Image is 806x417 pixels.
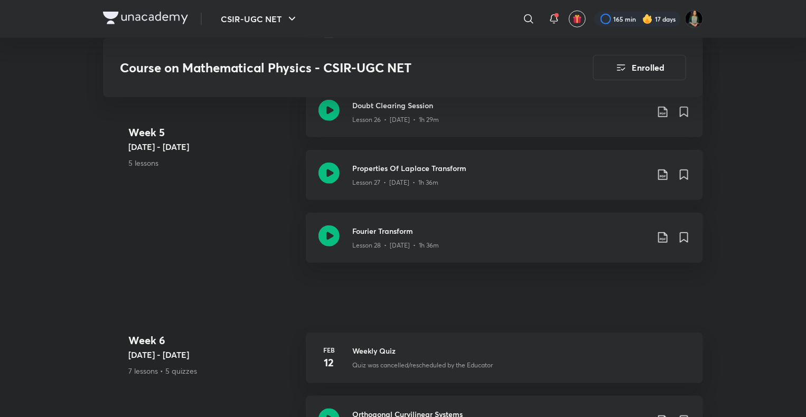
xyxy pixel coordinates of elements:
[352,178,438,187] p: Lesson 27 • [DATE] • 1h 36m
[642,14,653,24] img: streak
[128,124,297,140] h4: Week 5
[306,213,703,276] a: Fourier TransformLesson 28 • [DATE] • 1h 36m
[128,365,297,376] p: 7 lessons • 5 quizzes
[352,163,648,174] h3: Properties Of Laplace Transform
[569,11,586,27] button: avatar
[573,14,582,24] img: avatar
[103,12,188,24] img: Company Logo
[352,100,648,111] h3: Doubt Clearing Session
[306,150,703,213] a: Properties Of Laplace TransformLesson 27 • [DATE] • 1h 36m
[318,345,340,355] h6: Feb
[103,12,188,27] a: Company Logo
[318,355,340,371] h4: 12
[685,10,703,28] img: Vamakshi Sharma
[306,333,703,396] a: Feb12Weekly QuizQuiz was cancelled/rescheduled by the Educator
[306,87,703,150] a: Doubt Clearing SessionLesson 26 • [DATE] • 1h 29m
[352,345,690,356] h3: Weekly Quiz
[128,157,297,168] p: 5 lessons
[593,55,686,80] button: Enrolled
[128,140,297,153] h5: [DATE] - [DATE]
[352,225,648,236] h3: Fourier Transform
[352,241,439,250] p: Lesson 28 • [DATE] • 1h 36m
[352,115,439,125] p: Lesson 26 • [DATE] • 1h 29m
[120,60,533,75] h3: Course on Mathematical Physics - CSIR-UGC NET
[128,333,297,348] h4: Week 6
[128,348,297,361] h5: [DATE] - [DATE]
[214,8,305,30] button: CSIR-UGC NET
[352,361,493,370] p: Quiz was cancelled/rescheduled by the Educator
